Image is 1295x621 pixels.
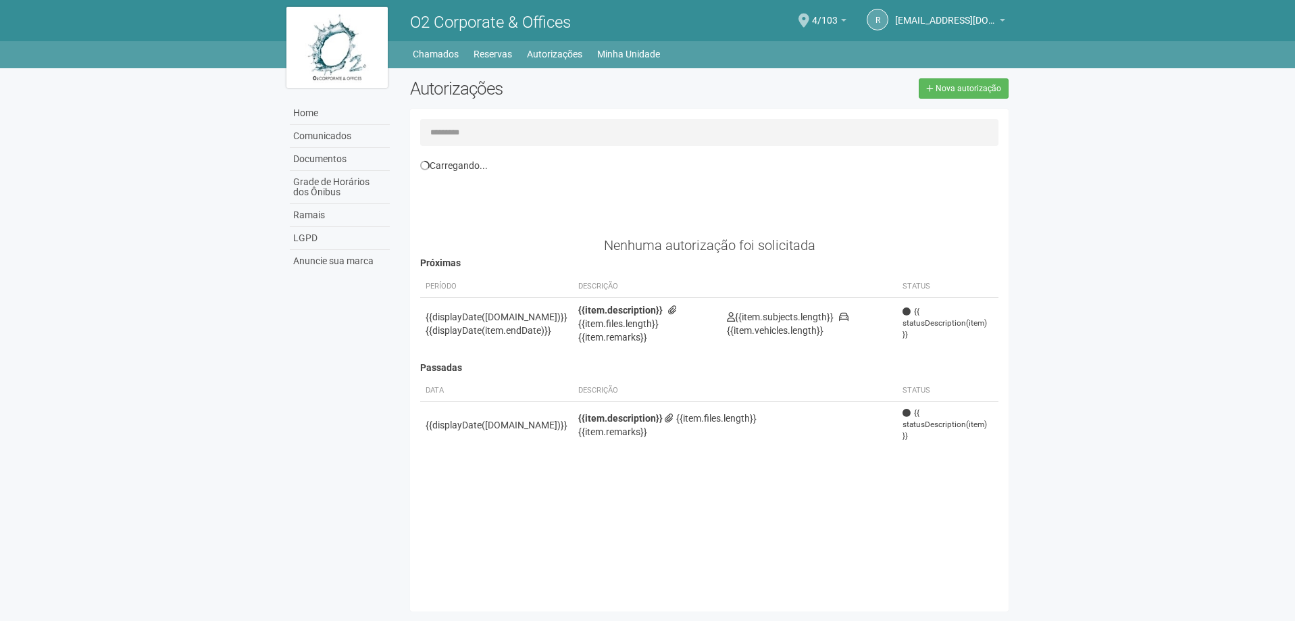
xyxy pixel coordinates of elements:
a: Minha Unidade [597,45,660,64]
div: {{displayDate([DOMAIN_NAME])}} [426,310,567,324]
th: Data [420,380,573,402]
th: Descrição [573,276,721,298]
div: Nenhuma autorização foi solicitada [420,239,999,251]
a: Documentos [290,148,390,171]
a: Reservas [474,45,512,64]
span: {{item.subjects.length}} [727,312,834,322]
span: {{item.files.length}} [665,413,757,424]
a: Chamados [413,45,459,64]
h4: Próximas [420,258,999,268]
a: Home [290,102,390,125]
a: [EMAIL_ADDRESS][DOMAIN_NAME] [895,17,1005,28]
a: Anuncie sua marca [290,250,390,272]
a: Autorizações [527,45,582,64]
span: Nova autorização [936,84,1001,93]
th: Status [897,276,998,298]
a: LGPD [290,227,390,250]
div: {{displayDate([DOMAIN_NAME])}} [426,418,567,432]
a: Ramais [290,204,390,227]
span: {{item.vehicles.length}} [727,312,848,336]
h2: Autorizações [410,78,699,99]
div: Carregando... [420,159,999,172]
span: {{ statusDescription(item) }} [903,306,993,341]
a: r [867,9,888,30]
span: 4/103 [812,2,838,26]
span: riodejaneiro.o2corporate@regus.com [895,2,996,26]
th: Período [420,276,573,298]
a: Comunicados [290,125,390,148]
a: Grade de Horários dos Ônibus [290,171,390,204]
th: Status [897,380,998,402]
div: {{displayDate(item.endDate)}} [426,324,567,337]
span: O2 Corporate & Offices [410,13,571,32]
span: {{item.files.length}} [578,305,680,329]
h4: Passadas [420,363,999,373]
th: Descrição [573,380,898,402]
div: {{item.remarks}} [578,425,892,439]
span: {{ statusDescription(item) }} [903,407,993,442]
a: 4/103 [812,17,846,28]
strong: {{item.description}} [578,305,663,316]
div: {{item.remarks}} [578,330,716,344]
img: logo.jpg [286,7,388,88]
strong: {{item.description}} [578,413,663,424]
a: Nova autorização [919,78,1009,99]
